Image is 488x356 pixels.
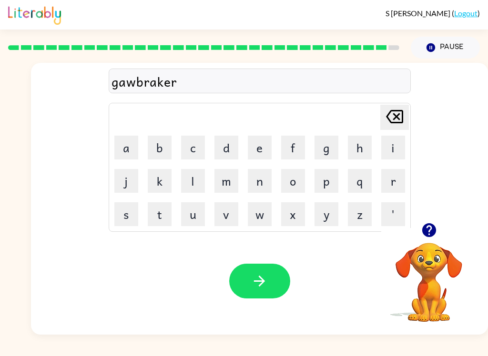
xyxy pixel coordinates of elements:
button: c [181,136,205,159]
button: b [148,136,172,159]
div: gawbraker [112,71,408,91]
button: k [148,169,172,193]
button: x [281,202,305,226]
button: s [114,202,138,226]
button: g [315,136,338,159]
button: t [148,202,172,226]
button: j [114,169,138,193]
button: q [348,169,372,193]
button: u [181,202,205,226]
button: y [315,202,338,226]
button: v [214,202,238,226]
button: ' [381,202,405,226]
a: Logout [454,9,478,18]
button: w [248,202,272,226]
div: ( ) [386,9,480,18]
button: d [214,136,238,159]
button: n [248,169,272,193]
video: Your browser must support playing .mp4 files to use Literably. Please try using another browser. [381,228,477,323]
button: e [248,136,272,159]
span: S [PERSON_NAME] [386,9,452,18]
button: a [114,136,138,159]
button: m [214,169,238,193]
button: f [281,136,305,159]
button: h [348,136,372,159]
button: r [381,169,405,193]
button: p [315,169,338,193]
button: Pause [411,37,480,59]
button: l [181,169,205,193]
button: i [381,136,405,159]
img: Literably [8,4,61,25]
button: z [348,202,372,226]
button: o [281,169,305,193]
